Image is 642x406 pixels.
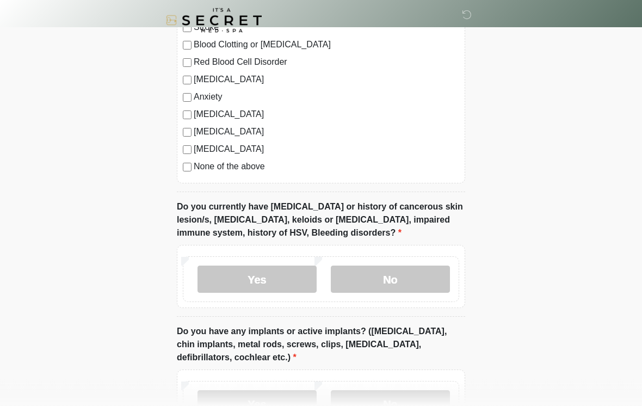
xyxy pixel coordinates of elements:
label: [MEDICAL_DATA] [194,143,459,156]
label: [MEDICAL_DATA] [194,126,459,139]
input: None of the above [183,163,192,172]
img: It's A Secret Med Spa Logo [166,8,262,33]
input: Blood Clotting or [MEDICAL_DATA] [183,41,192,50]
label: None of the above [194,161,459,174]
label: [MEDICAL_DATA] [194,108,459,121]
label: Yes [197,266,317,293]
input: [MEDICAL_DATA] [183,111,192,120]
label: Do you currently have [MEDICAL_DATA] or history of cancerous skin lesion/s, [MEDICAL_DATA], keloi... [177,201,465,240]
input: [MEDICAL_DATA] [183,128,192,137]
label: Do you have any implants or active implants? ([MEDICAL_DATA], chin implants, metal rods, screws, ... [177,325,465,365]
label: Anxiety [194,91,459,104]
label: Red Blood Cell Disorder [194,56,459,69]
input: Red Blood Cell Disorder [183,59,192,67]
label: [MEDICAL_DATA] [194,73,459,87]
input: [MEDICAL_DATA] [183,76,192,85]
label: No [331,266,450,293]
label: Blood Clotting or [MEDICAL_DATA] [194,39,459,52]
input: [MEDICAL_DATA] [183,146,192,155]
input: Anxiety [183,94,192,102]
